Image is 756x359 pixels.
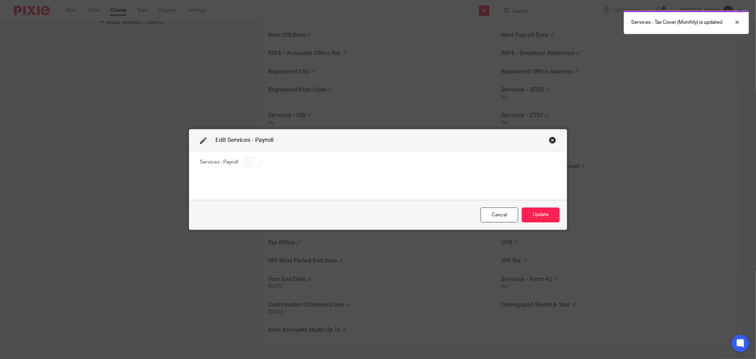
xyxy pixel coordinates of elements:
[200,159,238,166] label: Services - Payroll
[522,208,560,223] button: Update
[215,137,274,143] span: Edit Services - Payroll
[481,208,518,223] div: Close this dialog window
[549,137,556,144] div: Close this dialog window
[631,19,722,26] p: Services - Tax Cover (Monthly) is updated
